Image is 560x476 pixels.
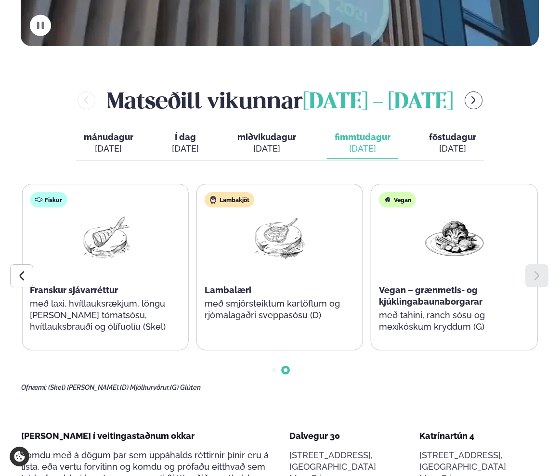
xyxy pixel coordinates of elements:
[335,143,391,154] div: [DATE]
[249,215,311,260] img: Lamb-Meat.png
[419,430,538,442] div: Katrínartún 4
[429,132,476,142] span: föstudagur
[335,132,391,142] span: fimmtudagur
[35,196,42,204] img: fish.svg
[272,368,276,372] span: Go to slide 1
[75,215,136,260] img: Fish.png
[172,143,199,154] div: [DATE]
[107,85,453,116] h2: Matseðill vikunnar
[209,196,217,204] img: Lamb.svg
[205,298,355,321] p: með smjörsteiktum kartöflum og rjómalagaðri sveppasósu (D)
[30,298,180,333] p: með laxi, hvítlauksrækjum, löngu [PERSON_NAME] tómatsósu, hvítlauksbrauði og ólífuolíu (Skel)
[30,285,118,295] span: Franskur sjávarréttur
[421,128,484,159] button: föstudagur [DATE]
[284,368,287,372] span: Go to slide 2
[78,91,95,109] button: menu-btn-left
[170,384,201,391] span: (G) Glúten
[172,131,199,143] span: Í dag
[465,91,482,109] button: menu-btn-right
[379,285,482,307] span: Vegan – grænmetis- og kjúklingabaunaborgarar
[379,192,416,207] div: Vegan
[10,447,29,466] a: Cookie settings
[120,384,170,391] span: (D) Mjólkurvörur,
[30,192,67,207] div: Fiskur
[84,132,133,142] span: mánudagur
[429,143,476,154] div: [DATE]
[419,450,538,473] p: [STREET_ADDRESS], [GEOGRAPHIC_DATA]
[21,431,195,441] span: [PERSON_NAME] í veitingastaðnum okkar
[48,384,120,391] span: (Skel) [PERSON_NAME],
[384,196,391,204] img: Vegan.svg
[303,92,453,113] span: [DATE] - [DATE]
[289,430,408,442] div: Dalvegur 30
[237,143,296,154] div: [DATE]
[84,143,133,154] div: [DATE]
[327,128,398,159] button: fimmtudagur [DATE]
[205,285,251,295] span: Lambalæri
[205,192,254,207] div: Lambakjöt
[230,128,304,159] button: miðvikudagur [DATE]
[76,128,141,159] button: mánudagur [DATE]
[237,132,296,142] span: miðvikudagur
[21,384,47,391] span: Ofnæmi:
[164,128,207,159] button: Í dag [DATE]
[379,309,529,333] p: með tahini, ranch sósu og mexíkóskum kryddum (G)
[423,215,485,260] img: Vegan.png
[289,450,408,473] p: [STREET_ADDRESS], [GEOGRAPHIC_DATA]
